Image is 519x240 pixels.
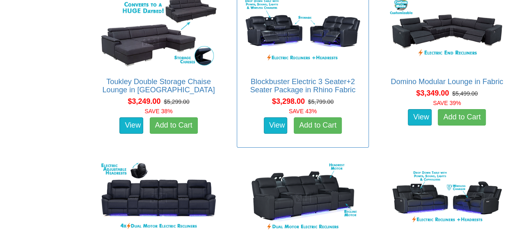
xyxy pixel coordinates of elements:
span: $3,249.00 [128,97,160,105]
img: Montreal Electric 3 Seater & 2 Seater in Rhino Fabric [386,160,508,236]
span: $3,298.00 [272,97,305,105]
del: $5,499.00 [452,90,478,97]
a: View [408,109,432,126]
span: $3,349.00 [416,89,449,97]
a: Add to Cart [150,117,198,134]
a: Add to Cart [438,109,486,126]
font: SAVE 39% [433,100,461,106]
a: Add to Cart [294,117,342,134]
a: View [264,117,288,134]
a: Blockbuster Electric 3 Seater+2 Seater Package in Rhino Fabric [250,78,355,94]
font: SAVE 38% [144,108,172,114]
del: $5,799.00 [308,98,334,105]
img: Blockbuster Straight Electric Theatre Lounge in Rhino Fabric [241,160,364,236]
a: View [119,117,143,134]
a: Toukley Double Storage Chaise Lounge in [GEOGRAPHIC_DATA] [102,78,215,94]
del: $5,299.00 [164,98,189,105]
font: SAVE 43% [289,108,317,114]
img: Matinee Electric 4 Seater Theatre Lounge in Rhino Fabric [97,160,220,236]
a: Domino Modular Lounge in Fabric [391,78,503,86]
